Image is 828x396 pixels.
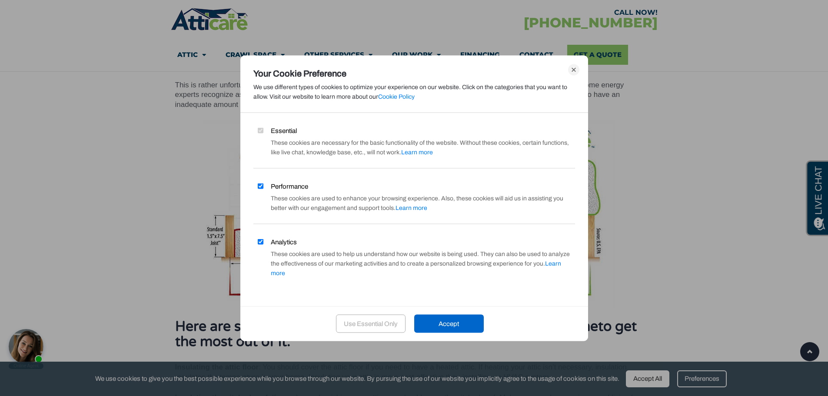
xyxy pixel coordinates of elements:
[253,193,575,213] div: These cookies are used to enhance your browsing experience. Also, these cookies will aid us in as...
[271,126,297,135] span: Essential
[336,315,406,333] div: Use Essential Only
[21,7,70,18] span: Opens a chat window
[258,183,263,189] input: Performance
[253,249,575,278] div: These cookies are used to help us understand how our website is being used. They can also be used...
[378,93,415,100] a: Cookie Policy
[271,181,308,191] span: Performance
[4,3,39,37] div: Need help? Chat with us now!
[253,68,575,78] div: Your Cookie Preference
[414,315,484,333] div: Accept
[253,82,575,101] div: We use different types of cookies to optimize your experience on our website. Click on the catego...
[4,37,39,43] div: Online Agent
[258,239,263,245] input: Analytics
[396,204,427,211] span: Learn more
[271,237,297,246] span: Analytics
[258,128,263,133] input: Essential
[401,149,433,155] span: Learn more
[253,138,575,157] div: These cookies are necessary for the basic functionality of the website. Without these cookies, ce...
